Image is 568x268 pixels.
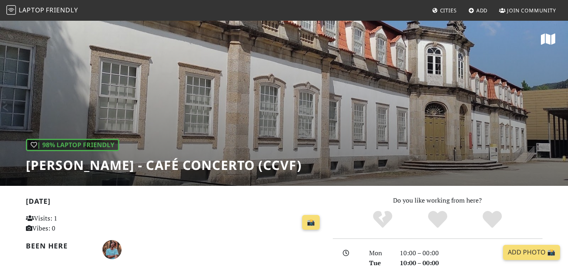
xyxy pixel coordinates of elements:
h2: Been here [26,242,93,250]
div: | 98% Laptop Friendly [26,139,119,152]
span: Laptop [19,6,45,14]
a: Cities [429,3,460,18]
span: Join Community [507,7,556,14]
span: Daniel Teixeira [102,244,122,253]
a: Join Community [496,3,559,18]
div: Yes [410,210,465,230]
p: Do you like working from here? [333,195,542,206]
a: LaptopFriendly LaptopFriendly [6,4,78,18]
h2: [DATE] [26,197,323,209]
img: 3842-daniel.jpg [102,240,122,259]
span: Add [476,7,488,14]
h1: [PERSON_NAME] - Café Concerto (CCVF) [26,158,302,173]
span: Friendly [46,6,78,14]
span: Cities [440,7,457,14]
a: Add [465,3,491,18]
img: LaptopFriendly [6,5,16,15]
div: Mon [364,248,395,258]
a: 📸 [302,215,320,230]
div: 10:00 – 00:00 [395,248,547,258]
p: Visits: 1 Vibes: 0 [26,213,119,234]
div: Definitely! [465,210,520,230]
a: Add Photo 📸 [503,245,560,260]
div: No [355,210,410,230]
